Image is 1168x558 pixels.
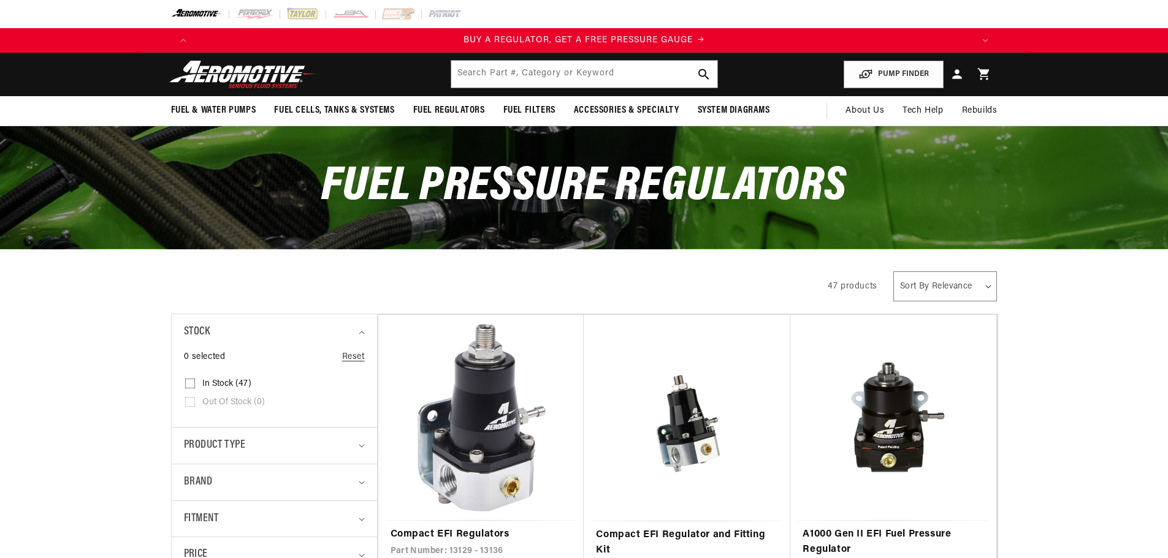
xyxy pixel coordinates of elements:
[494,96,565,125] summary: Fuel Filters
[184,350,226,364] span: 0 selected
[171,28,196,53] button: Translation missing: en.sections.announcements.previous_announcement
[202,379,251,390] span: In stock (47)
[140,28,1028,53] slideshow-component: Translation missing: en.sections.announcements.announcement_bar
[828,282,877,291] span: 47 products
[803,527,984,558] a: A1000 Gen II EFI Fuel Pressure Regulator
[845,106,884,115] span: About Us
[184,428,365,464] summary: Product type (0 selected)
[844,61,944,88] button: PUMP FINDER
[202,397,265,408] span: Out of stock (0)
[903,104,943,118] span: Tech Help
[404,96,494,125] summary: Fuel Regulators
[196,34,973,47] a: BUY A REGULATOR, GET A FREE PRESSURE GAUGE
[690,61,717,88] button: search button
[953,96,1007,126] summary: Rebuilds
[689,96,779,125] summary: System Diagrams
[391,527,572,543] a: Compact EFI Regulators
[836,96,893,126] a: About Us
[196,34,973,47] div: 1 of 4
[464,36,693,45] span: BUY A REGULATOR, GET A FREE PRESSURE GAUGE
[184,501,365,537] summary: Fitment (0 selected)
[893,96,952,126] summary: Tech Help
[962,104,998,118] span: Rebuilds
[503,104,555,117] span: Fuel Filters
[196,34,973,47] div: Announcement
[413,104,485,117] span: Fuel Regulators
[574,104,679,117] span: Accessories & Specialty
[171,104,256,117] span: Fuel & Water Pumps
[973,28,998,53] button: Translation missing: en.sections.announcements.next_announcement
[342,350,365,364] a: Reset
[698,104,770,117] span: System Diagrams
[321,163,846,211] span: Fuel Pressure Regulators
[184,323,210,341] span: Stock
[166,60,319,89] img: Aeromotive
[184,314,365,350] summary: Stock (0 selected)
[184,437,246,454] span: Product type
[265,96,403,125] summary: Fuel Cells, Tanks & Systems
[184,510,219,528] span: Fitment
[451,61,717,88] input: Search by Part Number, Category or Keyword
[184,464,365,500] summary: Brand (0 selected)
[184,473,213,491] span: Brand
[274,104,394,117] span: Fuel Cells, Tanks & Systems
[162,96,265,125] summary: Fuel & Water Pumps
[565,96,689,125] summary: Accessories & Specialty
